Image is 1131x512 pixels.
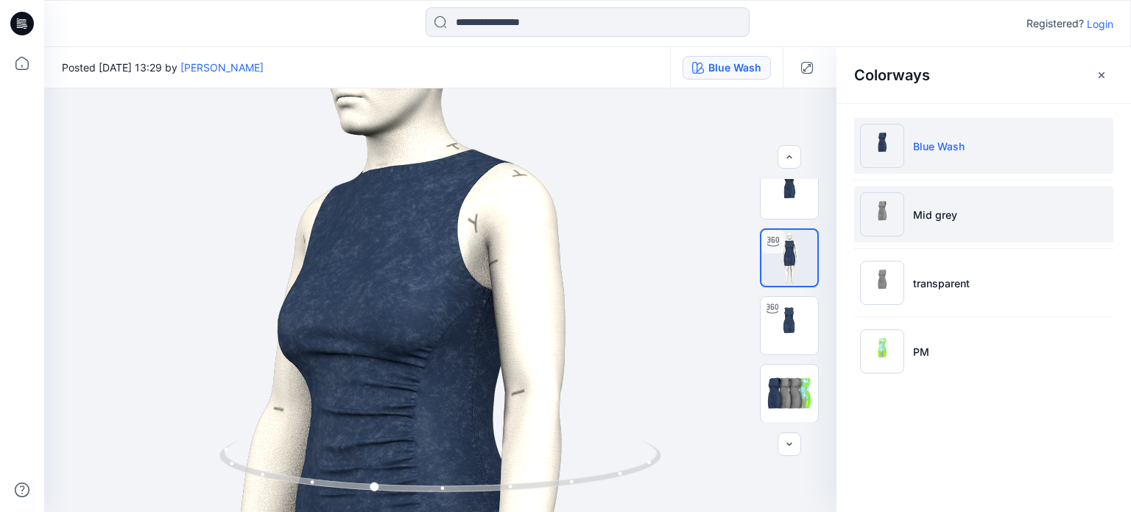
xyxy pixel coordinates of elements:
[913,138,965,154] p: Blue Wash
[761,297,818,354] img: UTG outfit 3
[854,66,930,84] h2: Colorways
[761,376,818,410] img: All colorways
[860,261,904,305] img: transparent
[180,61,264,74] a: [PERSON_NAME]
[683,56,771,80] button: Blue Wash
[860,192,904,236] img: Mid grey
[860,124,904,168] img: Blue Wash
[1087,16,1113,32] p: Login
[761,230,817,286] img: UTG outfit 2
[913,276,970,291] p: transparent
[913,207,957,222] p: Mid grey
[913,344,929,360] p: PM
[761,161,818,219] img: UTG outfit 1
[1026,15,1084,32] p: Registered?
[62,60,264,75] span: Posted [DATE] 13:29 by
[860,329,904,374] img: PM
[708,60,761,76] div: Blue Wash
